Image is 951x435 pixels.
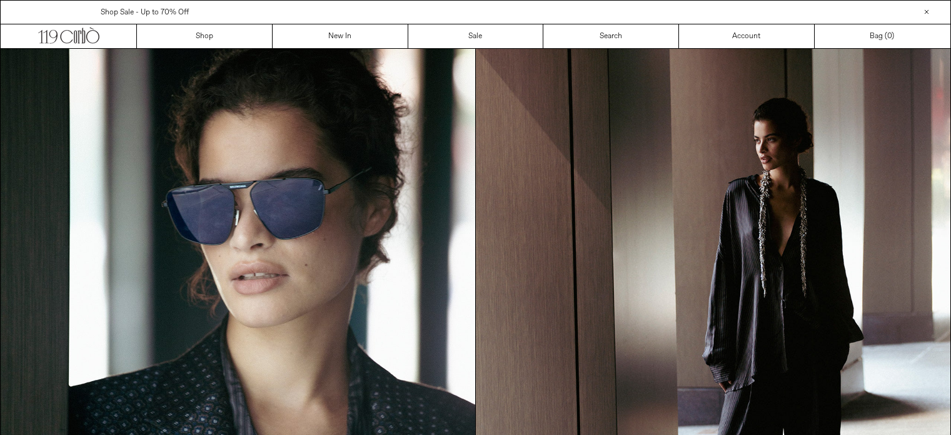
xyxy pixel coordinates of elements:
span: ) [887,31,894,42]
a: Sale [408,24,544,48]
a: Search [543,24,679,48]
a: Shop Sale - Up to 70% Off [101,8,189,18]
a: Account [679,24,815,48]
a: Bag () [815,24,950,48]
a: Shop [137,24,273,48]
span: 0 [887,31,892,41]
a: New In [273,24,408,48]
